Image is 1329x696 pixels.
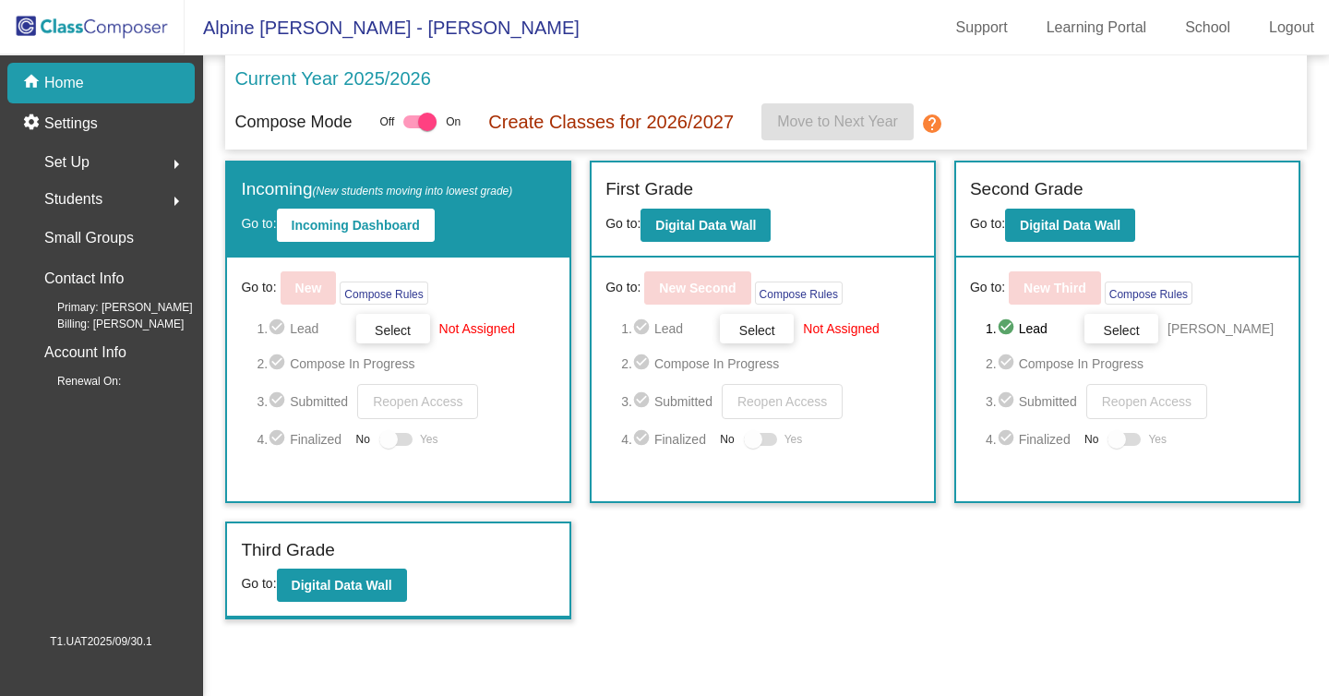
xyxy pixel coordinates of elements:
[44,266,124,292] p: Contact Info
[1170,13,1245,42] a: School
[970,216,1005,231] span: Go to:
[997,390,1019,413] mat-icon: check_circle
[921,113,943,135] mat-icon: help
[356,431,370,448] span: No
[621,390,712,413] span: 3. Submitted
[373,394,462,409] span: Reopen Access
[241,576,276,591] span: Go to:
[292,218,420,233] b: Incoming Dashboard
[446,114,461,130] span: On
[28,299,193,316] span: Primary: [PERSON_NAME]
[340,282,427,305] button: Compose Rules
[165,153,187,175] mat-icon: arrow_right
[268,318,290,340] mat-icon: check_circle
[420,428,438,450] span: Yes
[357,384,478,419] button: Reopen Access
[268,390,290,413] mat-icon: check_circle
[997,353,1019,375] mat-icon: check_circle
[295,281,322,295] b: New
[22,72,44,94] mat-icon: home
[268,353,290,375] mat-icon: check_circle
[1009,271,1101,305] button: New Third
[986,428,1075,450] span: 4. Finalized
[986,390,1077,413] span: 3. Submitted
[241,176,512,203] label: Incoming
[941,13,1023,42] a: Support
[761,103,914,140] button: Move to Next Year
[997,428,1019,450] mat-icon: check_circle
[1254,13,1329,42] a: Logout
[44,225,134,251] p: Small Groups
[1086,384,1207,419] button: Reopen Access
[644,271,750,305] button: New Second
[1105,282,1192,305] button: Compose Rules
[986,353,1285,375] span: 2. Compose In Progress
[1084,431,1098,448] span: No
[241,216,276,231] span: Go to:
[986,318,1075,340] span: 1. Lead
[439,319,516,338] span: Not Assigned
[621,428,711,450] span: 4. Finalized
[970,176,1084,203] label: Second Grade
[257,428,346,450] span: 4. Finalized
[641,209,771,242] button: Digital Data Wall
[257,353,556,375] span: 2. Compose In Progress
[44,340,126,366] p: Account Info
[1167,319,1274,338] span: [PERSON_NAME]
[1102,394,1191,409] span: Reopen Access
[1020,218,1120,233] b: Digital Data Wall
[1005,209,1135,242] button: Digital Data Wall
[22,113,44,135] mat-icon: settings
[165,190,187,212] mat-icon: arrow_right
[632,318,654,340] mat-icon: check_circle
[234,65,430,92] p: Current Year 2025/2026
[621,353,920,375] span: 2. Compose In Progress
[44,186,102,212] span: Students
[379,114,394,130] span: Off
[605,278,641,297] span: Go to:
[28,316,184,332] span: Billing: [PERSON_NAME]
[632,353,654,375] mat-icon: check_circle
[277,209,435,242] button: Incoming Dashboard
[241,278,276,297] span: Go to:
[755,282,843,305] button: Compose Rules
[44,72,84,94] p: Home
[784,428,803,450] span: Yes
[241,537,334,564] label: Third Grade
[1032,13,1162,42] a: Learning Portal
[44,113,98,135] p: Settings
[257,390,348,413] span: 3. Submitted
[268,428,290,450] mat-icon: check_circle
[1104,323,1140,338] span: Select
[777,114,898,129] span: Move to Next Year
[739,323,775,338] span: Select
[655,218,756,233] b: Digital Data Wall
[632,428,654,450] mat-icon: check_circle
[277,569,407,602] button: Digital Data Wall
[313,185,513,198] span: (New students moving into lowest grade)
[257,318,346,340] span: 1. Lead
[375,323,411,338] span: Select
[659,281,736,295] b: New Second
[185,13,580,42] span: Alpine [PERSON_NAME] - [PERSON_NAME]
[292,578,392,593] b: Digital Data Wall
[997,318,1019,340] mat-icon: check_circle
[1084,314,1158,343] button: Select
[356,314,430,343] button: Select
[605,216,641,231] span: Go to:
[970,278,1005,297] span: Go to:
[1024,281,1086,295] b: New Third
[722,384,843,419] button: Reopen Access
[1148,428,1167,450] span: Yes
[488,108,734,136] p: Create Classes for 2026/2027
[720,314,794,343] button: Select
[234,110,352,135] p: Compose Mode
[621,318,711,340] span: 1. Lead
[605,176,693,203] label: First Grade
[720,431,734,448] span: No
[44,150,90,175] span: Set Up
[632,390,654,413] mat-icon: check_circle
[28,373,121,390] span: Renewal On:
[803,319,880,338] span: Not Assigned
[281,271,337,305] button: New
